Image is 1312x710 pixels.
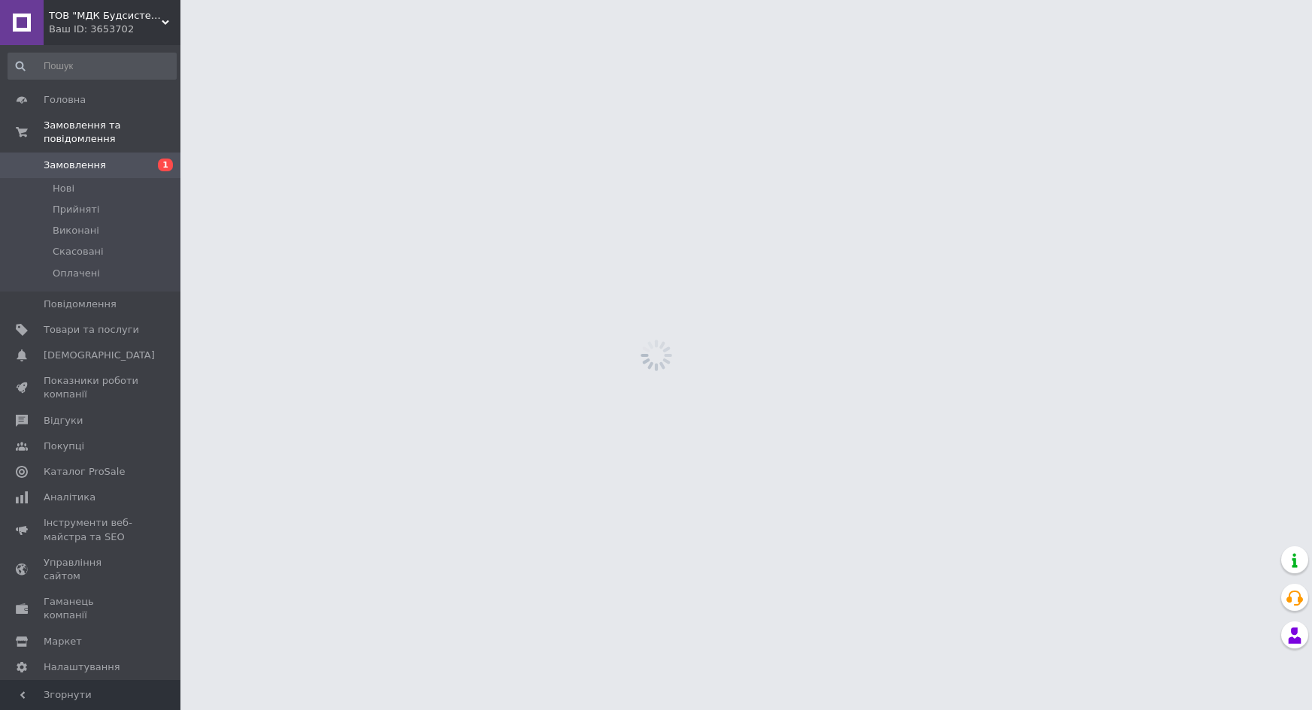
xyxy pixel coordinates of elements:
[44,595,139,622] span: Гаманець компанії
[44,298,117,311] span: Повідомлення
[44,349,155,362] span: [DEMOGRAPHIC_DATA]
[44,440,84,453] span: Покупці
[53,245,104,258] span: Скасовані
[53,267,100,280] span: Оплачені
[44,635,82,648] span: Маркет
[44,556,139,583] span: Управління сайтом
[44,491,95,504] span: Аналітика
[44,516,139,543] span: Інструменти веб-майстра та SEO
[44,660,120,674] span: Налаштування
[49,23,180,36] div: Ваш ID: 3653702
[44,159,106,172] span: Замовлення
[158,159,173,171] span: 1
[44,465,125,479] span: Каталог ProSale
[44,374,139,401] span: Показники роботи компанії
[44,323,139,337] span: Товари та послуги
[44,414,83,428] span: Відгуки
[53,203,99,216] span: Прийняті
[44,93,86,107] span: Головна
[49,9,162,23] span: ТОВ "МДК Будсистема"
[53,182,74,195] span: Нові
[44,119,180,146] span: Замовлення та повідомлення
[53,224,99,237] span: Виконані
[8,53,177,80] input: Пошук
